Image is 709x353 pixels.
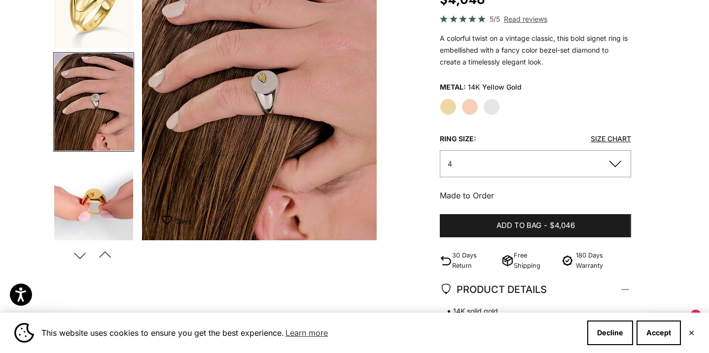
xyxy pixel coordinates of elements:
[496,220,541,232] span: Add to bag
[637,321,681,345] button: Accept
[514,250,555,271] p: Free Shipping
[440,189,631,202] p: Made to Order
[440,131,476,146] legend: Ring Size:
[53,52,134,152] button: Go to item 4
[452,250,497,271] p: 30 Days Return
[440,271,631,308] summary: PRODUCT DETAILS
[587,321,633,345] button: Decline
[591,134,631,143] a: Size Chart
[54,155,133,253] img: #YellowGold #RoseGold #WhiteGold
[688,330,695,336] button: Close
[440,32,631,68] p: A colorful twist on a vintage classic, this bold signet ring is embellished with a fancy color be...
[440,306,621,317] span: 14K solid gold
[162,211,192,230] button: Add to Wishlist
[490,13,500,25] span: 5/5
[41,325,579,340] span: This website uses cookies to ensure you get the best experience.
[468,80,522,95] variant-option-value: 14K Yellow Gold
[576,250,631,271] p: 180 Days Warranty
[504,13,547,25] span: Read reviews
[440,214,631,238] button: Add to bag-$4,046
[550,220,575,232] span: $4,046
[284,325,329,340] a: Learn more
[448,160,452,168] span: 4
[14,323,34,343] img: Cookie banner
[440,281,547,298] span: PRODUCT DETAILS
[54,53,133,151] img: #YellowGold #RoseGold #WhiteGold
[440,80,466,95] legend: Metal:
[440,150,631,177] button: 4
[440,13,631,25] a: 5/5 Read reviews
[53,154,134,254] button: Go to item 5
[162,215,176,225] img: wishlist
